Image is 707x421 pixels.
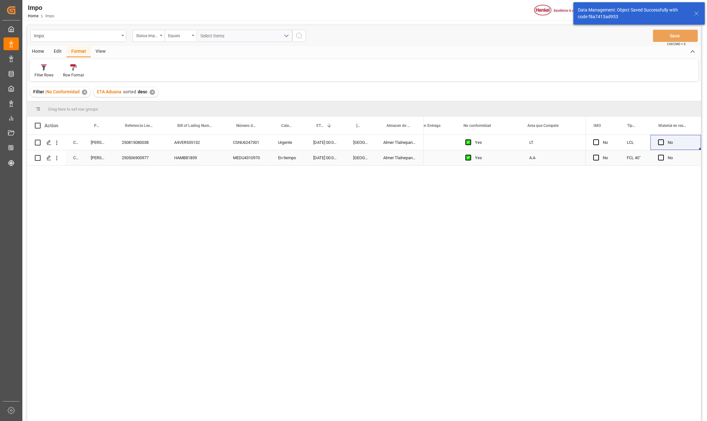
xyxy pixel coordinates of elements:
[28,14,38,18] a: Home
[83,150,114,165] div: [PERSON_NAME]
[165,30,197,42] button: open menu
[133,30,165,42] button: open menu
[66,46,91,57] div: Format
[270,150,306,165] div: En tiempo
[66,150,83,165] div: Completed
[44,123,58,129] div: Action
[236,123,257,128] span: Número de Contenedor
[306,150,346,165] div: [DATE] 00:00:00
[376,150,424,165] div: Almer Tlalnepantla
[668,151,693,165] div: No
[619,150,650,165] div: FCL 40"
[27,150,424,166] div: Press SPACE to select this row.
[376,135,424,150] div: Almer Tlalnepantla
[150,90,155,95] div: ✕
[30,30,126,42] button: open menu
[292,30,306,42] button: search button
[27,135,424,150] div: Press SPACE to select this row.
[225,135,270,150] div: CSNU6247301
[123,89,136,94] span: sorted
[534,5,588,16] img: Henkel%20logo.jpg_1689854090.jpg
[522,135,586,150] div: LT
[346,150,376,165] div: [GEOGRAPHIC_DATA]
[316,123,324,128] span: ETA Aduana
[270,135,306,150] div: Urgente
[386,123,410,128] span: Almacen de entrega
[28,3,54,12] div: Impo
[167,150,225,165] div: HAMB81859
[91,46,110,57] div: View
[97,89,121,94] span: ETA Aduana
[475,151,514,165] div: Yes
[356,123,362,128] span: [GEOGRAPHIC_DATA] - Locode
[627,123,637,128] span: Tipo de Carga (LCL/FCL)
[225,150,270,165] div: MEDU4310970
[83,135,114,150] div: [PERSON_NAME]
[63,72,84,78] div: Row Format
[619,135,650,150] div: LCL
[177,123,212,128] span: Bill of Lading Number
[306,135,346,150] div: [DATE] 00:00:00
[281,123,292,128] span: Categoría
[94,123,101,128] span: Persona responsable de seguimiento
[463,123,491,128] span: No conformidad
[475,135,514,150] div: Yes
[34,31,119,39] div: Impo
[653,30,698,42] button: Save
[197,30,292,42] button: open menu
[658,123,688,128] span: Material en resguardo Y/N
[667,42,686,46] span: Ctrl/CMD + S
[168,31,190,39] div: Equals
[668,135,693,150] div: No
[49,46,66,57] div: Edit
[82,90,87,95] div: ✕
[603,151,611,165] div: No
[48,107,98,112] span: Drag here to set row groups
[527,123,559,128] span: Area que Compete
[594,123,601,128] span: IMO
[200,33,228,38] span: Select Items
[603,135,611,150] div: No
[136,31,158,39] div: Status Importación
[586,135,701,150] div: Press SPACE to select this row.
[346,135,376,150] div: [GEOGRAPHIC_DATA]
[66,135,83,150] div: Completed
[167,135,225,150] div: A4VER535152
[138,89,147,94] span: desc
[114,135,167,150] div: 250815080038
[578,7,688,20] div: Data Management: Object Saved Successfully with code f8a7413ad953
[522,150,586,165] div: A.A
[586,150,701,166] div: Press SPACE to select this row.
[27,46,49,57] div: Home
[35,72,53,78] div: Filter Rows
[125,123,153,128] span: Referencia Leschaco
[33,89,46,94] span: Filter :
[46,89,80,94] span: No Conformidad
[408,123,440,128] span: Retraso en Entrega
[114,150,167,165] div: 250506900977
